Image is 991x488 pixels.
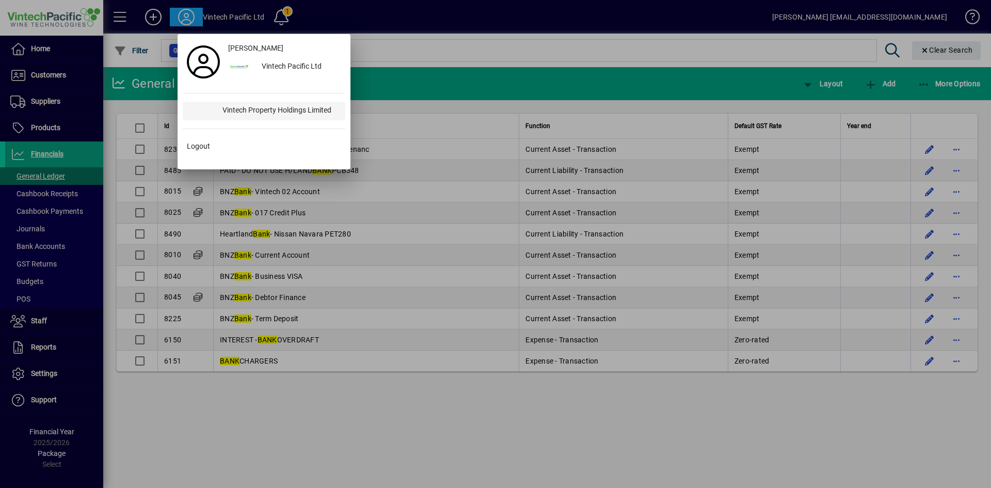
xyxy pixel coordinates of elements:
[183,137,345,156] button: Logout
[224,58,345,76] button: Vintech Pacific Ltd
[224,39,345,58] a: [PERSON_NAME]
[214,102,345,120] div: Vintech Property Holdings Limited
[253,58,345,76] div: Vintech Pacific Ltd
[228,43,283,54] span: [PERSON_NAME]
[183,102,345,120] button: Vintech Property Holdings Limited
[187,141,210,152] span: Logout
[183,53,224,71] a: Profile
